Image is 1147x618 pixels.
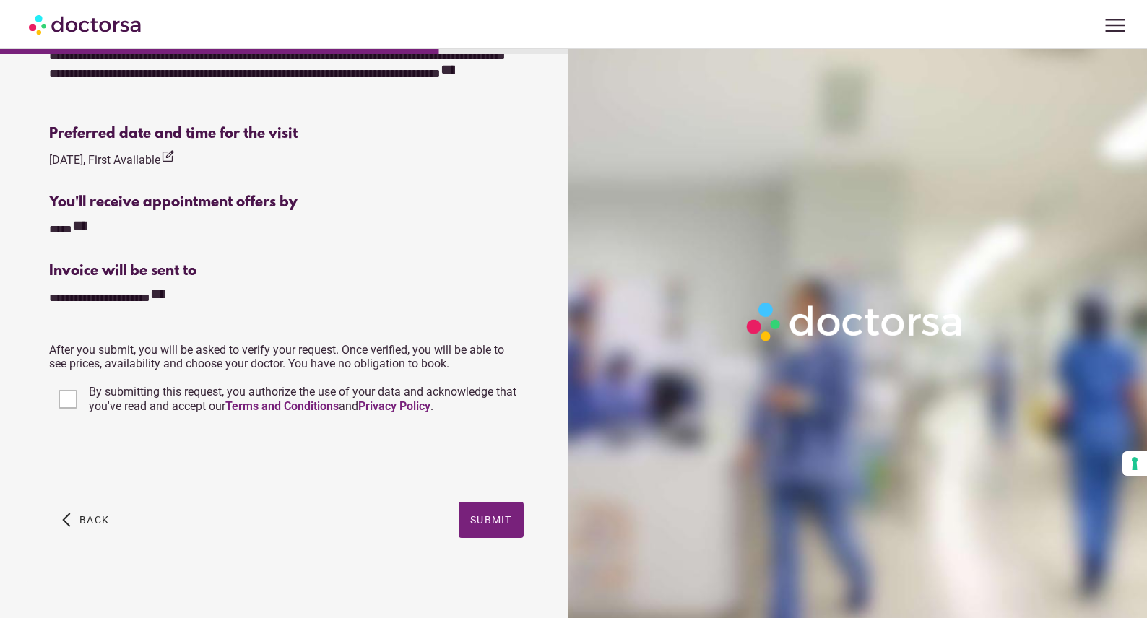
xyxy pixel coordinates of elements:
[1101,12,1129,39] span: menu
[470,514,512,526] span: Submit
[29,8,143,40] img: Doctorsa.com
[89,385,516,413] span: By submitting this request, you authorize the use of your data and acknowledge that you've read a...
[49,343,523,370] p: After you submit, you will be asked to verify your request. Once verified, you will be able to se...
[56,502,115,538] button: arrow_back_ios Back
[49,126,523,142] div: Preferred date and time for the visit
[740,296,970,347] img: Logo-Doctorsa-trans-White-partial-flat.png
[49,149,175,169] div: [DATE], First Available
[225,399,339,413] a: Terms and Conditions
[49,194,523,211] div: You'll receive appointment offers by
[358,399,430,413] a: Privacy Policy
[49,431,269,487] iframe: reCAPTCHA
[459,502,524,538] button: Submit
[49,263,523,279] div: Invoice will be sent to
[1122,451,1147,476] button: Your consent preferences for tracking technologies
[160,149,175,164] i: edit_square
[79,514,109,526] span: Back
